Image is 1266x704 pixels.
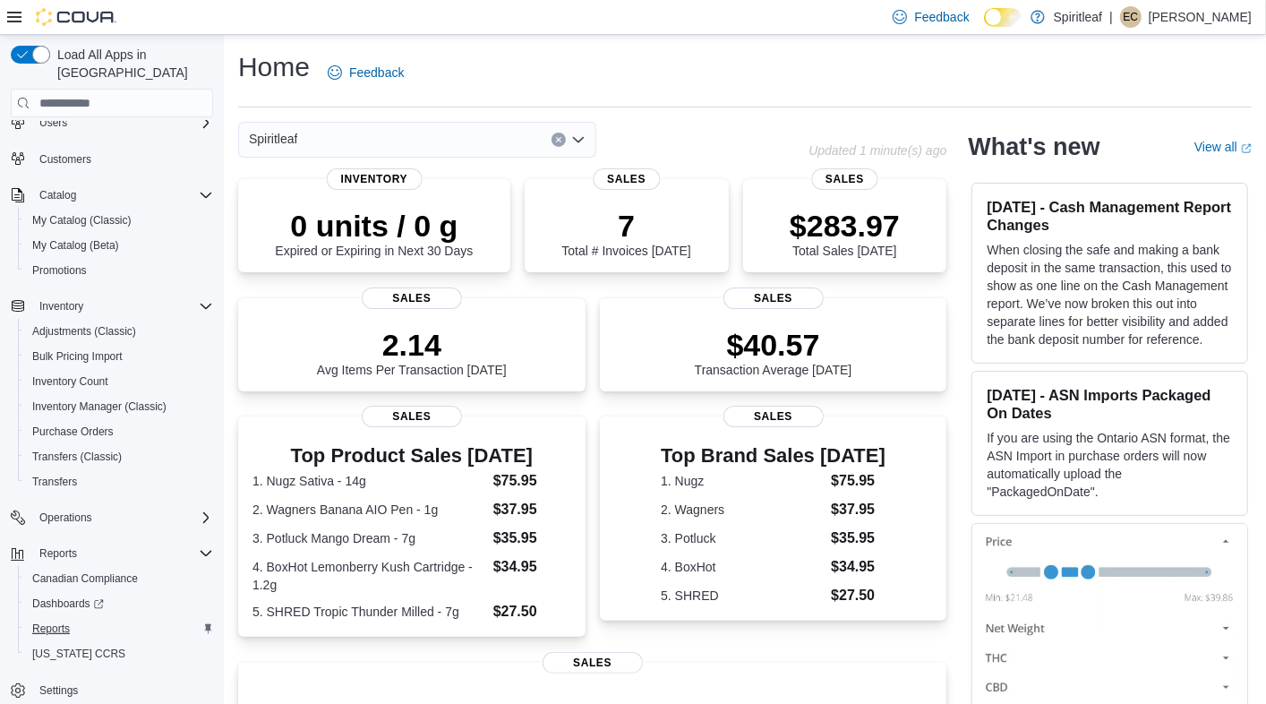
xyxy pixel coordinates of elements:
span: Purchase Orders [32,425,114,439]
button: Inventory Count [18,369,220,394]
dd: $34.95 [493,556,571,578]
button: Operations [4,505,220,530]
span: Promotions [25,260,213,281]
a: Customers [32,149,98,170]
button: Clear input [552,133,566,147]
span: Adjustments (Classic) [25,321,213,342]
a: My Catalog (Beta) [25,235,126,256]
a: View allExternal link [1194,140,1252,154]
span: Feedback [914,8,969,26]
span: Spiritleaf [249,128,297,150]
button: My Catalog (Classic) [18,208,220,233]
span: Inventory [32,296,213,317]
span: Dashboards [25,593,213,614]
span: Sales [723,288,824,309]
dt: 5. SHRED Tropic Thunder Milled - 7g [252,603,486,621]
div: Expired or Expiring in Next 30 Days [275,208,473,258]
span: Catalog [39,188,76,202]
button: Operations [32,507,99,528]
button: Reports [18,616,220,641]
dt: 1. Nugz [661,472,824,490]
span: My Catalog (Beta) [32,238,119,253]
button: [US_STATE] CCRS [18,641,220,666]
span: Operations [32,507,213,528]
p: If you are using the Ontario ASN format, the ASN Import in purchase orders will now automatically... [987,429,1233,501]
span: Inventory [39,299,83,313]
span: Inventory Count [32,374,108,389]
a: Inventory Manager (Classic) [25,396,174,417]
button: Transfers [18,469,220,494]
dt: 2. Wagners Banana AIO Pen - 1g [252,501,486,519]
dd: $34.95 [831,556,885,578]
span: Transfers [32,475,77,489]
span: Feedback [349,64,404,82]
span: Inventory Manager (Classic) [25,396,213,417]
span: Sales [723,406,824,427]
button: Reports [32,543,84,564]
dd: $75.95 [493,470,571,492]
span: Bulk Pricing Import [32,349,123,364]
h3: [DATE] - Cash Management Report Changes [987,198,1233,234]
div: Eric C [1120,6,1142,28]
h3: Top Brand Sales [DATE] [661,445,885,467]
dd: $35.95 [493,528,571,549]
a: Adjustments (Classic) [25,321,143,342]
button: Reports [4,541,220,566]
p: 7 [561,208,690,244]
span: Canadian Compliance [25,568,213,589]
button: Promotions [18,258,220,283]
span: Operations [39,511,92,525]
span: Transfers (Classic) [25,446,213,468]
p: | [1109,6,1113,28]
span: Sales [362,288,462,309]
p: 2.14 [317,327,507,363]
h2: What's new [968,133,1099,161]
span: Inventory [327,168,423,190]
dt: 1. Nugz Sativa - 14g [252,472,486,490]
a: Dashboards [25,593,111,614]
span: Users [39,116,67,130]
span: Purchase Orders [25,421,213,442]
button: Users [4,110,220,135]
a: Transfers (Classic) [25,446,129,468]
span: My Catalog (Classic) [25,210,213,231]
a: Purchase Orders [25,421,121,442]
button: Inventory [32,296,90,317]
span: Customers [32,148,213,170]
button: Inventory Manager (Classic) [18,394,220,419]
dt: 5. SHRED [661,587,824,605]
span: Reports [39,546,77,561]
a: Settings [32,680,85,701]
a: Bulk Pricing Import [25,346,130,367]
h3: [DATE] - ASN Imports Packaged On Dates [987,386,1233,422]
dd: $35.95 [831,528,885,549]
span: Settings [39,683,78,698]
a: Transfers [25,471,84,493]
a: Inventory Count [25,371,115,392]
dt: 3. Potluck Mango Dream - 7g [252,529,486,547]
div: Transaction Average [DATE] [695,327,852,377]
a: Promotions [25,260,94,281]
span: Catalog [32,185,213,206]
span: Washington CCRS [25,643,213,665]
span: Transfers [25,471,213,493]
dt: 4. BoxHot [661,558,824,576]
span: Reports [32,543,213,564]
svg: External link [1241,143,1252,154]
a: Dashboards [18,591,220,616]
input: Dark Mode [984,8,1022,27]
p: [PERSON_NAME] [1149,6,1252,28]
span: [US_STATE] CCRS [32,647,125,661]
span: Settings [32,679,213,701]
span: Promotions [32,263,87,278]
a: [US_STATE] CCRS [25,643,133,665]
span: Dashboards [32,597,104,611]
span: Adjustments (Classic) [32,324,136,339]
p: Updated 1 minute(s) ago [808,143,946,158]
p: 0 units / 0 g [275,208,473,244]
p: Spiritleaf [1054,6,1102,28]
dd: $27.50 [493,601,571,622]
a: My Catalog (Classic) [25,210,139,231]
span: Canadian Compliance [32,571,138,586]
p: $40.57 [695,327,852,363]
